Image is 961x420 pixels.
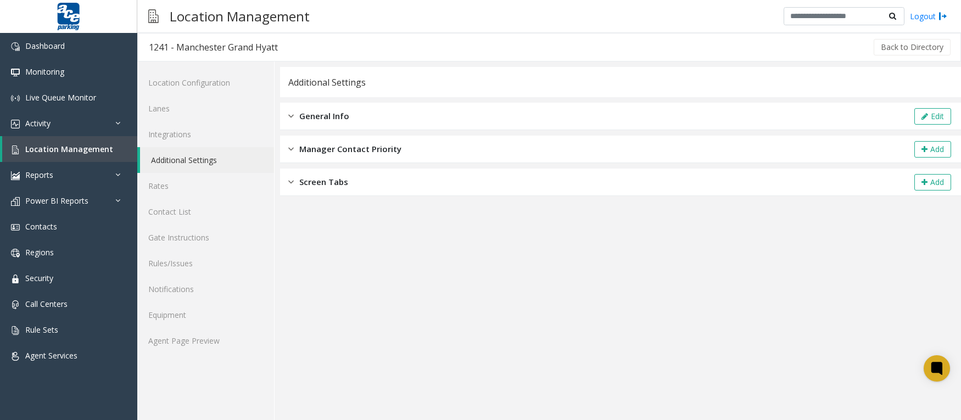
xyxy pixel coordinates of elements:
a: Contact List [137,199,274,225]
img: logout [938,10,947,22]
span: Reports [25,170,53,180]
h3: Location Management [164,3,315,30]
img: 'icon' [11,42,20,51]
img: pageIcon [148,3,159,30]
img: 'icon' [11,94,20,103]
img: 'icon' [11,249,20,257]
span: Regions [25,247,54,257]
a: Rules/Issues [137,250,274,276]
span: Live Queue Monitor [25,92,96,103]
span: Power BI Reports [25,195,88,206]
span: Dashboard [25,41,65,51]
span: Location Management [25,144,113,154]
a: Additional Settings [140,147,274,173]
img: closed [288,143,294,155]
div: 1241 - Manchester Grand Hyatt [149,40,278,54]
button: Back to Directory [874,39,951,55]
img: closed [288,176,294,188]
a: Gate Instructions [137,225,274,250]
img: 'icon' [11,68,20,77]
a: Logout [910,10,947,22]
img: closed [288,110,294,122]
a: Notifications [137,276,274,302]
a: Agent Page Preview [137,328,274,354]
img: 'icon' [11,145,20,154]
span: Manager Contact Priority [299,143,401,155]
img: 'icon' [11,326,20,335]
a: Equipment [137,302,274,328]
img: 'icon' [11,352,20,361]
img: 'icon' [11,120,20,128]
button: Add [914,141,951,158]
div: Additional Settings [288,75,366,89]
span: Screen Tabs [299,176,348,188]
a: Integrations [137,121,274,147]
img: 'icon' [11,171,20,180]
img: 'icon' [11,300,20,309]
span: Monitoring [25,66,64,77]
a: Lanes [137,96,274,121]
span: Contacts [25,221,57,232]
a: Location Management [2,136,137,162]
span: Activity [25,118,51,128]
img: 'icon' [11,197,20,206]
span: Call Centers [25,299,68,309]
button: Edit [914,108,951,125]
a: Location Configuration [137,70,274,96]
img: 'icon' [11,275,20,283]
img: 'icon' [11,223,20,232]
button: Add [914,174,951,191]
a: Rates [137,173,274,199]
span: Security [25,273,53,283]
span: Rule Sets [25,324,58,335]
span: Agent Services [25,350,77,361]
span: General Info [299,110,349,122]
